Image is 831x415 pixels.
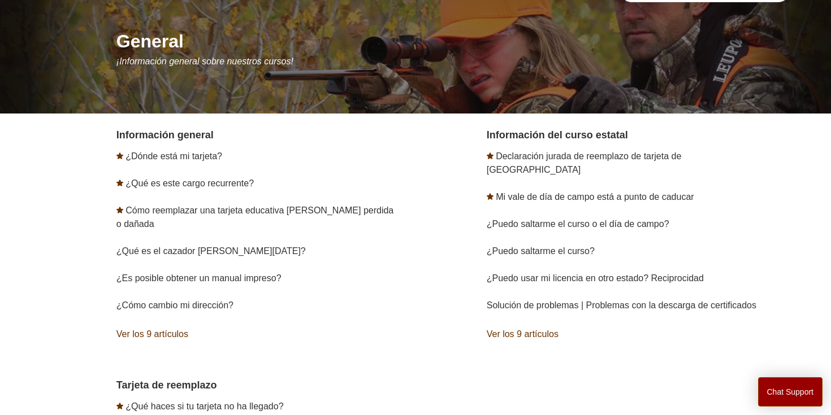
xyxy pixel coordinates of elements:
[116,207,123,213] svg: Artículo promovido
[116,129,214,141] a: Información general
[487,246,595,256] a: ¿Puedo saltarme el curso?
[125,151,222,161] a: ¿Dónde está mi tarjeta?
[116,300,233,310] a: ¿Cómo cambio mi dirección?
[125,178,254,188] a: ¿Qué es este cargo recurrente?
[116,246,306,256] a: ¿Qué es el cazador [PERSON_NAME][DATE]?
[116,403,123,409] svg: Artículo promovido
[758,377,823,407] button: Chat Support
[487,152,494,159] svg: Artículo promovido
[125,401,283,411] a: ¿Qué haces si tu tarjeta no ha llegado?
[496,192,694,202] a: Mi vale de día de campo está a punto de caducar
[487,129,628,141] a: Información del curso estatal
[116,206,393,229] a: Cómo reemplazar una tarjeta educativa [PERSON_NAME] perdida o dañada
[116,28,790,55] h1: General
[487,151,682,174] a: Declaración jurada de reemplazo de tarjeta de [GEOGRAPHIC_DATA]
[116,152,123,159] svg: Artículo promovido
[487,193,494,200] svg: Artículo promovido
[487,273,704,283] a: ¿Puedo usar mi licencia en otro estado? Reciprocidad
[487,219,669,229] a: ¿Puedo saltarme el curso o el día de campo?
[116,319,419,350] a: Ver los 9 artículos
[116,55,790,68] p: ¡Información general sobre nuestros cursos!
[116,180,123,186] svg: Artículo promovido
[116,273,282,283] a: ¿Es posible obtener un manual impreso?
[116,379,217,391] a: Tarjeta de reemplazo
[487,300,756,310] a: Solución de problemas | Problemas con la descarga de certificados
[487,319,790,350] a: Ver los 9 artículos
